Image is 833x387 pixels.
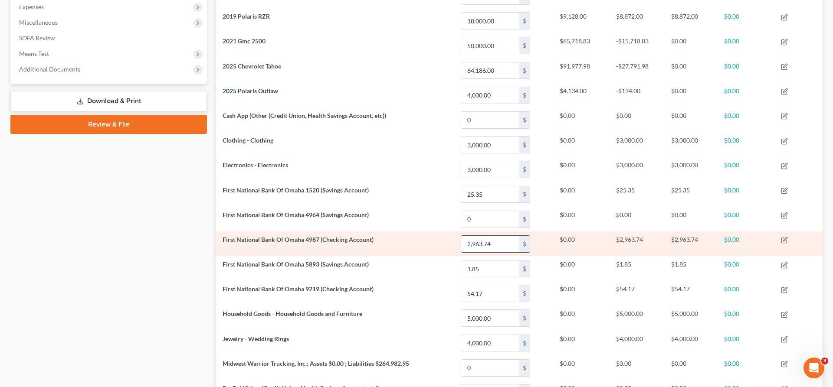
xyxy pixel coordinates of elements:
[664,231,717,256] td: $2,963.74
[519,37,530,54] div: $
[609,306,664,331] td: $5,000.00
[6,3,22,20] button: go back
[609,281,664,306] td: $54.17
[519,260,530,277] div: $
[553,33,610,58] td: $65,718.83
[519,62,530,79] div: $
[461,161,519,178] input: 0.00
[461,37,519,54] input: 0.00
[19,65,80,73] span: Additional Documents
[717,132,774,157] td: $0.00
[609,231,664,256] td: $2,963.74
[223,211,369,218] span: First National Bank Of Omaha 4964 (Savings Account)
[609,355,664,380] td: $0.00
[717,331,774,355] td: $0.00
[55,283,62,290] button: Start recording
[223,285,374,293] span: First National Bank Of Omaha 9219 (Checking Account)
[152,3,168,19] div: Close
[717,83,774,107] td: $0.00
[519,87,530,104] div: $
[717,58,774,83] td: $0.00
[461,62,519,79] input: 0.00
[717,33,774,58] td: $0.00
[609,331,664,355] td: $4,000.00
[553,281,610,306] td: $0.00
[553,107,610,132] td: $0.00
[223,87,278,94] span: 2025 Polaris Outlaw
[519,211,530,228] div: $
[223,360,409,367] span: Midwest Warrior Trucking, Inc.: Assets $0.00 ; Liabilities $264,982.95
[7,68,142,159] div: 🚨ATTN: [GEOGRAPHIC_DATA] of [US_STATE]The court has added a new Credit Counseling Field that we n...
[717,231,774,256] td: $0.00
[519,161,530,178] div: $
[519,310,530,326] div: $
[149,280,163,294] button: Send a message…
[7,68,167,178] div: Katie says…
[609,107,664,132] td: $0.00
[609,83,664,107] td: -$134.00
[223,37,266,45] span: 2021 Gmc 2500
[223,260,369,268] span: First National Bank Of Omaha 5893 (Savings Account)
[136,3,152,20] button: Home
[519,360,530,376] div: $
[10,91,207,111] a: Download & Print
[609,33,664,58] td: -$15,718.83
[609,182,664,207] td: $25.35
[461,211,519,228] input: 0.00
[664,83,717,107] td: $0.00
[223,62,281,70] span: 2025 Chevrolet Tahoe
[461,285,519,302] input: 0.00
[609,132,664,157] td: $3,000.00
[223,112,386,119] span: Cash App (Other (Credit Union, Health Savings Account, etc))
[42,4,98,11] h1: [PERSON_NAME]
[27,283,34,290] button: Gif picker
[19,19,58,26] span: Miscellaneous
[461,335,519,351] input: 0.00
[25,5,39,19] img: Profile image for Katie
[717,306,774,331] td: $0.00
[223,186,369,194] span: First National Bank Of Omaha 1520 (Savings Account)
[803,358,824,378] iframe: Intercom live chat
[519,335,530,351] div: $
[14,74,124,89] b: 🚨ATTN: [GEOGRAPHIC_DATA] of [US_STATE]
[553,58,610,83] td: $91,977.98
[19,50,49,57] span: Means Test
[664,281,717,306] td: $54.17
[519,112,530,128] div: $
[519,137,530,153] div: $
[519,13,530,29] div: $
[14,94,135,154] div: The court has added a new Credit Counseling Field that we need to update upon filing. Please remo...
[553,256,610,281] td: $0.00
[461,236,519,252] input: 0.00
[223,161,288,169] span: Electronics - Electronics
[717,182,774,207] td: $0.00
[10,115,207,134] a: Review & File
[664,58,717,83] td: $0.00
[553,132,610,157] td: $0.00
[553,331,610,355] td: $0.00
[664,256,717,281] td: $1.85
[717,256,774,281] td: $0.00
[664,182,717,207] td: $25.35
[664,157,717,182] td: $3,000.00
[223,310,362,317] span: Household Goods - Household Goods and Furniture
[553,355,610,380] td: $0.00
[664,9,717,33] td: $8,872.00
[223,335,289,342] span: Jewelry - Wedding Rings
[664,355,717,380] td: $0.00
[664,132,717,157] td: $3,000.00
[461,186,519,203] input: 0.00
[12,30,207,46] a: SOFA Review
[717,9,774,33] td: $0.00
[553,207,610,231] td: $0.00
[41,283,48,290] button: Upload attachment
[461,112,519,128] input: 0.00
[553,231,610,256] td: $0.00
[519,186,530,203] div: $
[553,306,610,331] td: $0.00
[609,256,664,281] td: $1.85
[717,157,774,182] td: $0.00
[461,137,519,153] input: 0.00
[717,107,774,132] td: $0.00
[609,157,664,182] td: $3,000.00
